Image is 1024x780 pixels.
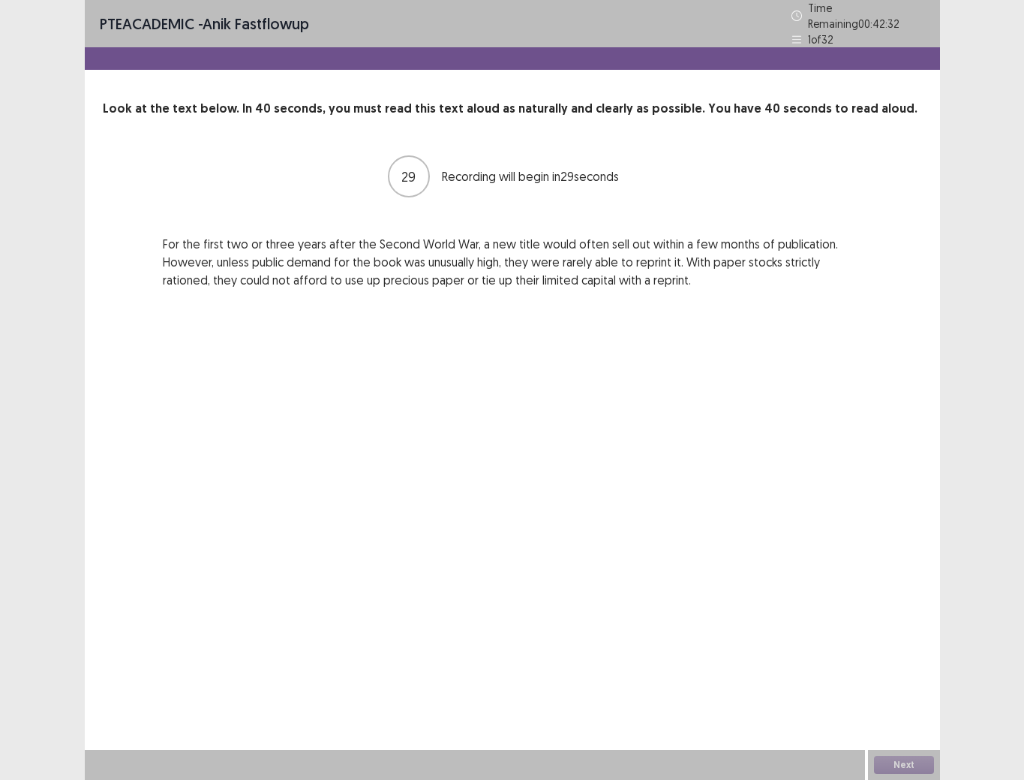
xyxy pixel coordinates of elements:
[100,14,194,33] span: PTE academic
[808,32,833,47] p: 1 of 32
[100,13,309,35] p: - Anik Fastflowup
[401,167,416,187] p: 29
[163,235,862,289] p: For the first two or three years after the Second World War, a new title would often sell out wit...
[103,100,922,118] p: Look at the text below. In 40 seconds, you must read this text aloud as naturally and clearly as ...
[442,167,637,185] p: Recording will begin in 29 seconds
